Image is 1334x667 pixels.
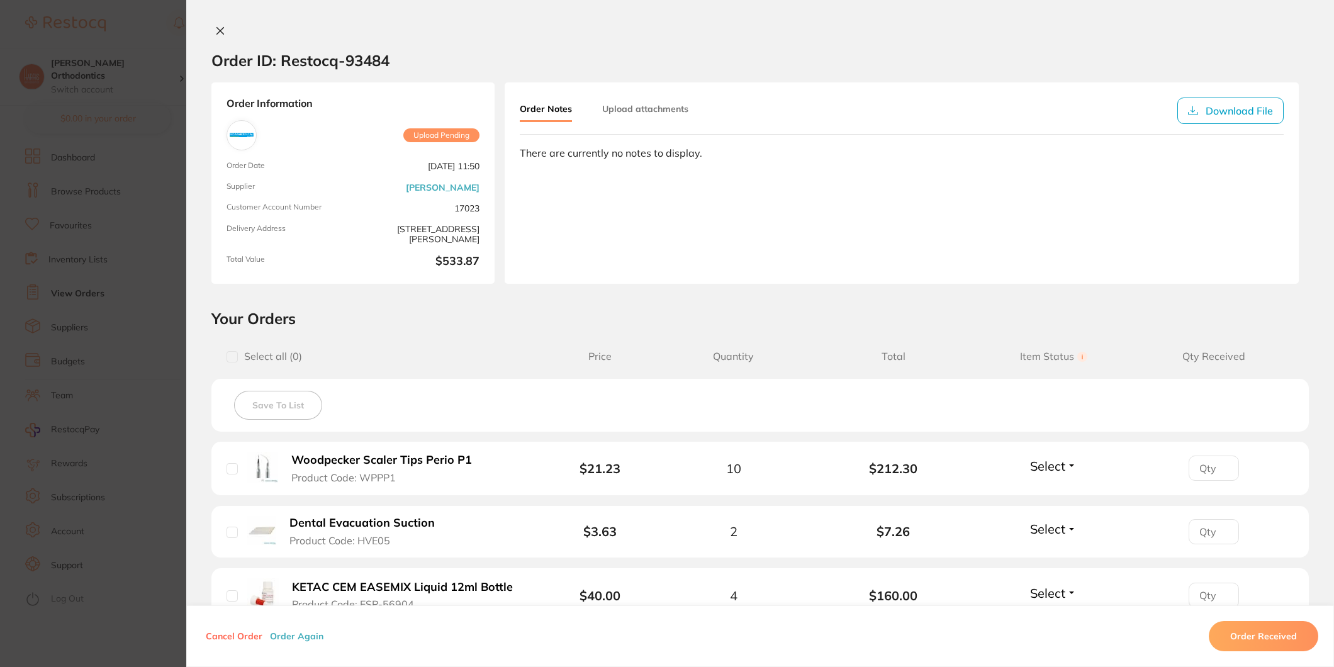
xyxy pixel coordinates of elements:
[230,123,254,147] img: Adam Dental
[202,631,266,642] button: Cancel Order
[291,472,396,483] span: Product Code: WPPP1
[289,517,435,530] b: Dental Evacuation Suction
[406,182,479,193] a: [PERSON_NAME]
[247,452,278,483] img: Woodpecker Scaler Tips Perio P1
[227,161,348,172] span: Order Date
[211,51,390,70] h2: Order ID: Restocq- 93484
[1134,350,1294,362] span: Qty Received
[238,350,302,362] span: Select all ( 0 )
[814,461,973,476] b: $212.30
[286,516,450,547] button: Dental Evacuation Suction Product Code: HVE05
[227,203,348,213] span: Customer Account Number
[580,588,620,603] b: $40.00
[227,98,479,110] strong: Order Information
[291,454,472,467] b: Woodpecker Scaler Tips Perio P1
[1189,583,1239,608] input: Qty
[358,224,479,245] span: [STREET_ADDRESS][PERSON_NAME]
[403,128,479,142] span: Upload Pending
[289,535,390,546] span: Product Code: HVE05
[653,350,813,362] span: Quantity
[814,588,973,603] b: $160.00
[1026,458,1080,474] button: Select
[547,350,654,362] span: Price
[973,350,1133,362] span: Item Status
[292,581,513,594] b: KETAC CEM EASEMIX Liquid 12ml Bottle
[227,255,348,269] span: Total Value
[266,631,327,642] button: Order Again
[358,203,479,213] span: 17023
[1189,456,1239,481] input: Qty
[234,391,322,420] button: Save To List
[580,461,620,476] b: $21.23
[1030,458,1065,474] span: Select
[1189,519,1239,544] input: Qty
[211,309,1309,328] h2: Your Orders
[288,453,485,484] button: Woodpecker Scaler Tips Perio P1 Product Code: WPPP1
[247,516,276,545] img: Dental Evacuation Suction
[602,98,688,120] button: Upload attachments
[730,524,737,539] span: 2
[520,98,572,122] button: Order Notes
[814,524,973,539] b: $7.26
[1026,585,1080,601] button: Select
[814,350,973,362] span: Total
[227,224,348,245] span: Delivery Address
[1030,585,1065,601] span: Select
[1026,521,1080,537] button: Select
[730,588,737,603] span: 4
[520,147,1284,159] div: There are currently no notes to display.
[358,255,479,269] b: $533.87
[1030,521,1065,537] span: Select
[227,182,348,193] span: Supplier
[288,580,525,611] button: KETAC CEM EASEMIX Liquid 12ml Bottle Product Code: ESP-56904
[1177,98,1284,124] button: Download File
[726,461,741,476] span: 10
[247,578,279,610] img: KETAC CEM EASEMIX Liquid 12ml Bottle
[358,161,479,172] span: [DATE] 11:50
[583,524,617,539] b: $3.63
[1209,621,1318,651] button: Order Received
[292,598,414,610] span: Product Code: ESP-56904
